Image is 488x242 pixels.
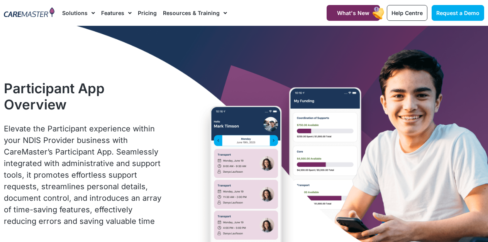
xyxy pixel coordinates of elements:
span: Request a Demo [436,10,480,16]
span: What's New [337,10,369,16]
span: Help Centre [391,10,423,16]
h1: Participant App Overview [4,80,167,113]
a: Request a Demo [432,5,484,21]
span: Elevate the Participant experience within your NDIS Provider business with CareMaster’s Participa... [4,124,161,226]
a: Help Centre [387,5,427,21]
img: CareMaster Logo [4,7,54,18]
a: What's New [327,5,380,21]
